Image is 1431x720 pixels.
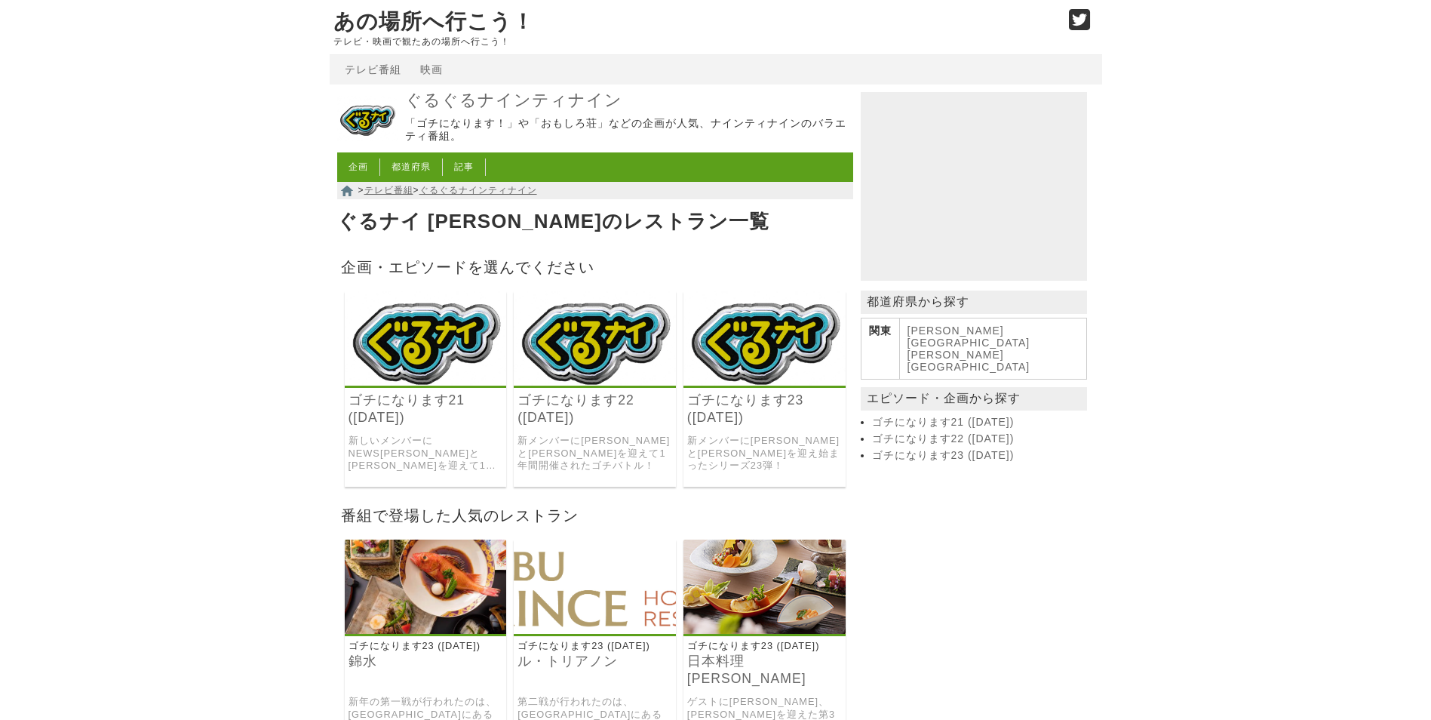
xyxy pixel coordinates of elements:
img: ぐるぐるナインティナイン ゴチになります23 (2022年) [683,291,846,386]
a: ゴチになります21 ([DATE]) [349,392,503,426]
p: テレビ・映画で観たあの場所へ行こう！ [333,36,1053,47]
p: ゴチになります23 ([DATE]) [683,640,834,653]
h2: 企画・エピソードを選んでください [337,254,853,280]
a: [GEOGRAPHIC_DATA] [907,361,1030,373]
iframe: Advertisement [861,92,1087,281]
a: 日本料理 [PERSON_NAME] [687,653,842,688]
a: ゴチになります23 ([DATE]) [687,392,842,426]
a: 映画 [420,63,443,75]
a: 新メンバーに[PERSON_NAME]と[PERSON_NAME]を迎え始まったシリーズ23弾！ [687,435,842,472]
img: ル・トリアノン [514,540,676,634]
a: ゴチになります22 ([DATE]) [872,432,1083,446]
p: ゴチになります23 ([DATE]) [514,640,665,653]
a: 記事 [454,162,474,172]
a: Twitter (@go_thesights) [1069,18,1091,31]
a: ぐるぐるナインティナイン ゴチになります21 (2020年) [345,375,507,388]
a: 錦水 [345,623,507,636]
a: ぐるぐるナインティナイン [405,90,849,112]
h2: 番組で登場した人気のレストラン [337,502,853,528]
p: エピソード・企画から探す [861,387,1087,411]
a: 企画 [349,162,368,172]
a: ぐるぐるナインティナイン [337,138,398,151]
h1: ぐるナイ [PERSON_NAME]のレストラン一覧 [337,205,853,238]
a: [PERSON_NAME] [907,349,1004,361]
img: 錦水 [345,540,507,634]
a: ぐるぐるナインティナイン [419,185,537,195]
img: ぐるぐるナインティナイン ゴチになります21 (2020年) [345,291,507,386]
a: 新しいメンバーにNEWS[PERSON_NAME]と[PERSON_NAME]を迎えて1年間行われたゴチバトル [349,435,503,472]
a: 錦水 [349,653,503,670]
a: 都道府県 [392,162,431,172]
a: ゴチになります22 ([DATE]) [517,392,672,426]
p: ゴチになります23 ([DATE]) [345,640,496,653]
a: [PERSON_NAME][GEOGRAPHIC_DATA] [907,325,1030,349]
a: ル・トリアノン [514,623,676,636]
a: ル・トリアノン [517,653,672,670]
img: ぐるぐるナインティナイン [337,88,398,149]
a: あの場所へ行こう！ [333,10,534,33]
p: 「ゴチになります！」や「おもしろ荘」などの企画が人気、ナインティナインのバラエティ番組。 [405,117,849,143]
a: 新メンバーに[PERSON_NAME]と[PERSON_NAME]を迎えて1年間開催されたゴチバトル！ [517,435,672,472]
img: ぐるぐるナインティナイン ゴチになります22 (2021年) [514,291,676,386]
a: ぐるぐるナインティナイン ゴチになります23 (2022年) [683,375,846,388]
a: ゴチになります23 ([DATE]) [872,449,1083,463]
a: ぐるぐるナインティナイン ゴチになります22 (2021年) [514,375,676,388]
nav: > > [337,182,853,199]
a: 日本料理 平川 [683,623,846,636]
th: 関東 [861,318,899,380]
img: 日本料理 平川 [683,540,846,634]
p: 都道府県から探す [861,291,1087,314]
a: テレビ番組 [345,63,401,75]
a: テレビ番組 [364,185,413,195]
a: ゴチになります21 ([DATE]) [872,416,1083,429]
